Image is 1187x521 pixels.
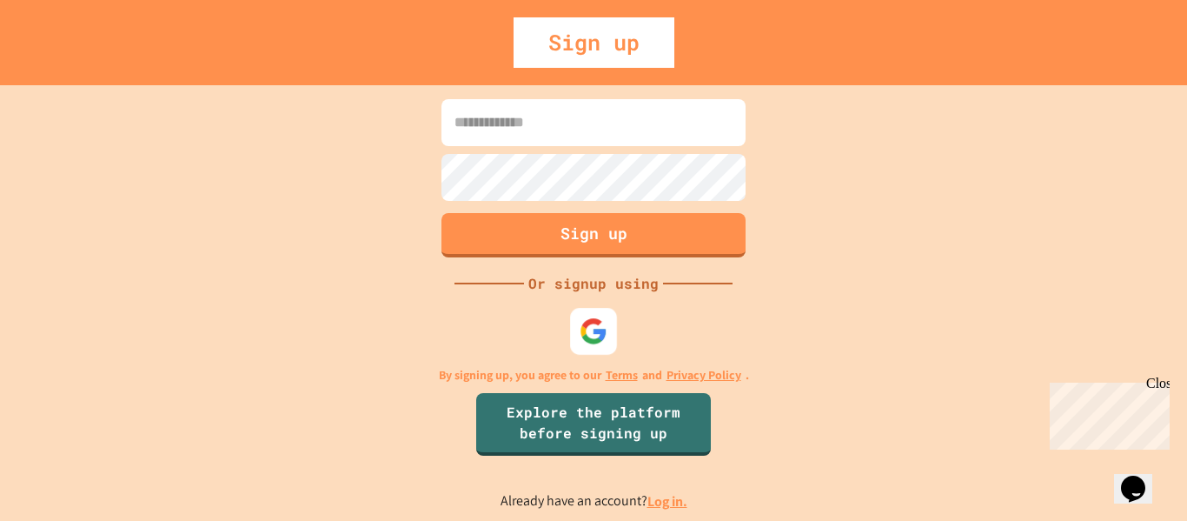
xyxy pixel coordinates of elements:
div: Sign up [514,17,674,68]
a: Terms [606,366,638,384]
iframe: chat widget [1043,376,1170,450]
p: Already have an account? [501,491,687,512]
a: Privacy Policy [666,366,741,384]
a: Explore the platform before signing up [476,393,711,456]
div: Or signup using [524,273,663,294]
button: Sign up [441,213,746,257]
a: Log in. [647,492,687,511]
img: google-icon.svg [580,317,607,344]
div: Chat with us now!Close [7,7,120,110]
iframe: chat widget [1114,451,1170,504]
p: By signing up, you agree to our and . [439,366,749,384]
